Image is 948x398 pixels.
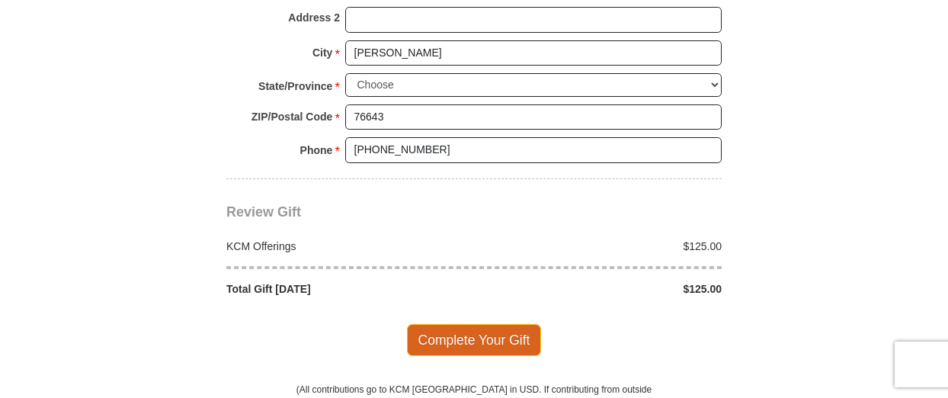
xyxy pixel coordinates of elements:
strong: State/Province [258,75,332,97]
strong: Address 2 [288,7,340,28]
div: $125.00 [474,239,730,254]
strong: ZIP/Postal Code [251,106,333,127]
div: $125.00 [474,281,730,297]
div: Total Gift [DATE] [219,281,475,297]
strong: City [312,42,332,63]
div: KCM Offerings [219,239,475,254]
span: Review Gift [226,204,301,220]
span: Complete Your Gift [407,324,542,356]
strong: Phone [300,140,333,161]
